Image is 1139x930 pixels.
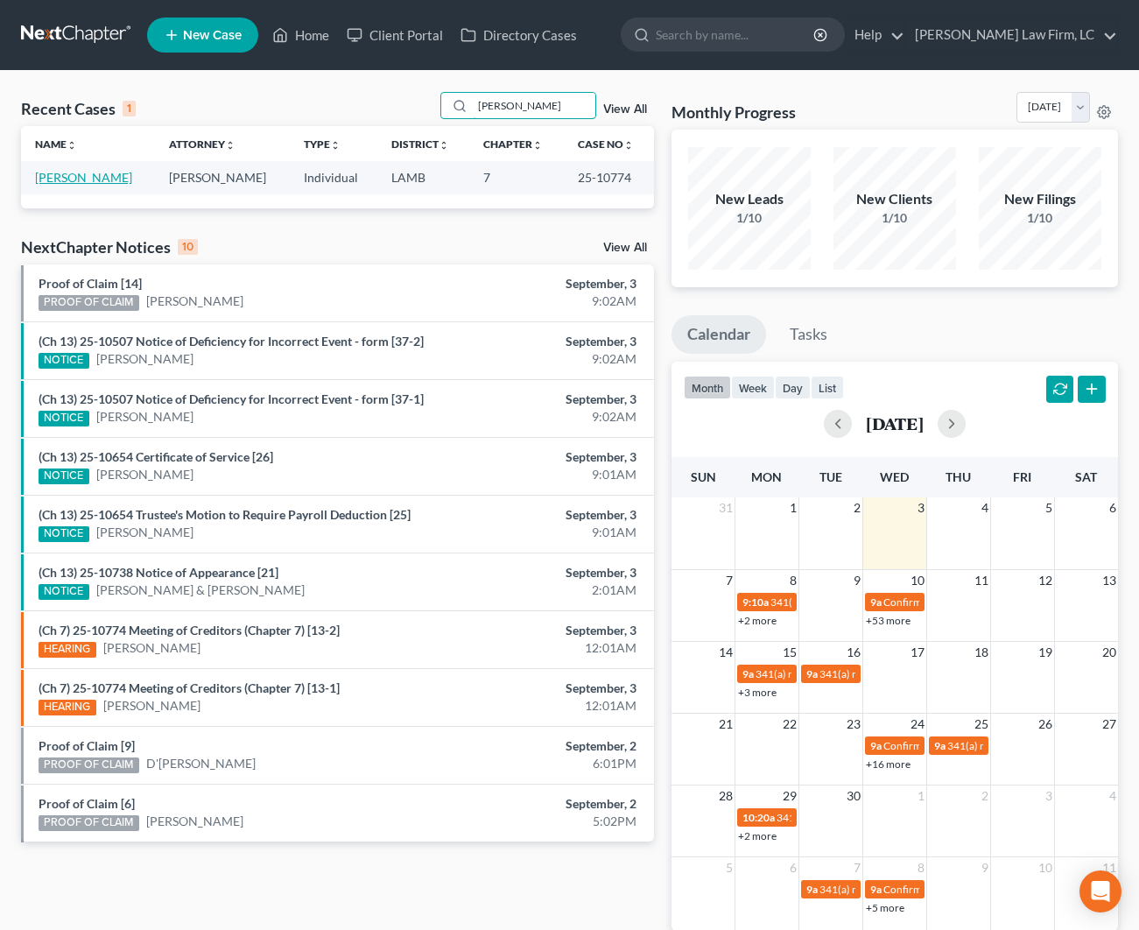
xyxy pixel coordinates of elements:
a: +3 more [738,686,777,699]
a: (Ch 13) 25-10507 Notice of Deficiency for Incorrect Event - form [37-2] [39,334,424,349]
span: 15 [781,642,798,663]
td: 25-10774 [564,161,654,194]
span: 9 [852,570,862,591]
td: Individual [290,161,378,194]
a: Directory Cases [452,19,586,51]
span: 23 [845,714,862,735]
td: 7 [469,161,563,194]
span: 341(a) meeting for [PERSON_NAME] [819,667,988,680]
a: +2 more [738,829,777,842]
a: Calendar [671,315,766,354]
span: 14 [717,642,735,663]
span: 10:20a [742,811,775,824]
a: View All [603,103,647,116]
span: Tue [819,469,842,484]
a: [PERSON_NAME] & [PERSON_NAME] [96,581,305,599]
span: 27 [1100,714,1118,735]
div: 9:01AM [448,524,636,541]
span: Sun [691,469,716,484]
input: Search by name... [473,93,595,118]
span: 17 [909,642,926,663]
a: View All [603,242,647,254]
span: 5 [1044,497,1054,518]
div: 1 [123,101,136,116]
span: 9a [806,667,818,680]
span: 341(a) meeting for [PERSON_NAME] [777,811,946,824]
a: (Ch 13) 25-10654 Trustee's Motion to Require Payroll Deduction [25] [39,507,411,522]
span: 29 [781,786,798,807]
div: September, 3 [448,622,636,639]
span: Mon [751,469,782,484]
input: Search by name... [656,18,816,51]
div: 12:01AM [448,697,636,715]
div: 10 [178,239,198,255]
span: 16 [845,642,862,663]
i: unfold_more [67,140,77,151]
div: PROOF OF CLAIM [39,815,139,831]
span: 12 [1037,570,1054,591]
a: [PERSON_NAME] [103,697,200,715]
div: NOTICE [39,469,89,484]
span: 20 [1100,642,1118,663]
a: Chapterunfold_more [483,137,543,151]
div: 5:02PM [448,813,636,830]
div: PROOF OF CLAIM [39,757,139,773]
a: Help [846,19,904,51]
span: 9a [870,595,882,609]
h2: [DATE] [866,414,924,433]
div: New Leads [688,189,811,209]
span: 9a [806,883,818,896]
span: 2 [852,497,862,518]
span: 7 [852,857,862,878]
a: [PERSON_NAME] [96,524,193,541]
a: Client Portal [338,19,452,51]
div: PROOF OF CLAIM [39,295,139,311]
span: 31 [717,497,735,518]
span: 8 [788,570,798,591]
div: HEARING [39,700,96,715]
a: Tasks [774,315,843,354]
div: Recent Cases [21,98,136,119]
i: unfold_more [330,140,341,151]
div: 12:01AM [448,639,636,657]
span: 6 [1107,497,1118,518]
span: 19 [1037,642,1054,663]
div: NOTICE [39,526,89,542]
span: 9 [980,857,990,878]
a: Nameunfold_more [35,137,77,151]
div: New Filings [979,189,1101,209]
a: (Ch 13) 25-10738 Notice of Appearance [21] [39,565,278,580]
span: 6 [788,857,798,878]
span: 7 [724,570,735,591]
span: 9:10a [742,595,769,609]
span: Wed [880,469,909,484]
div: 1/10 [688,209,811,227]
a: Home [264,19,338,51]
span: 8 [916,857,926,878]
span: 341(a) meeting for [PERSON_NAME] [819,883,988,896]
a: [PERSON_NAME] [35,170,132,185]
span: 11 [1100,857,1118,878]
div: 1/10 [979,209,1101,227]
a: Proof of Claim [6] [39,796,135,811]
div: September, 3 [448,680,636,697]
a: +16 more [866,757,910,771]
div: September, 3 [448,564,636,581]
button: month [684,376,731,399]
i: unfold_more [532,140,543,151]
a: (Ch 13) 25-10654 Certificate of Service [26] [39,449,273,464]
div: New Clients [833,189,956,209]
a: +5 more [866,901,904,914]
div: NextChapter Notices [21,236,198,257]
a: Attorneyunfold_more [169,137,236,151]
div: September, 3 [448,448,636,466]
a: [PERSON_NAME] [146,292,243,310]
button: week [731,376,775,399]
span: 4 [1107,786,1118,807]
div: September, 3 [448,506,636,524]
div: September, 2 [448,737,636,755]
a: Proof of Claim [14] [39,276,142,291]
span: 9a [870,739,882,752]
i: unfold_more [439,140,449,151]
span: 30 [845,786,862,807]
